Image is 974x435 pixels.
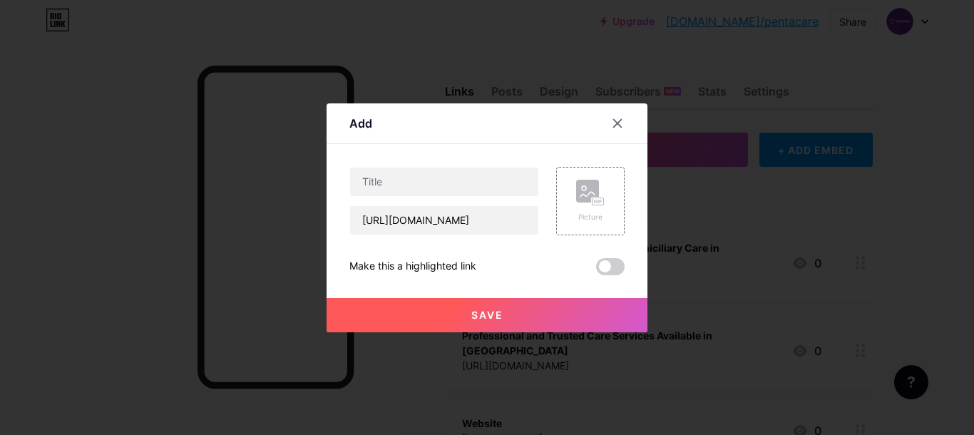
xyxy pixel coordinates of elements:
div: Make this a highlighted link [349,258,476,275]
button: Save [327,298,647,332]
span: Save [471,309,503,321]
div: Add [349,115,372,132]
input: Title [350,168,538,196]
div: Picture [576,212,605,222]
input: URL [350,206,538,235]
